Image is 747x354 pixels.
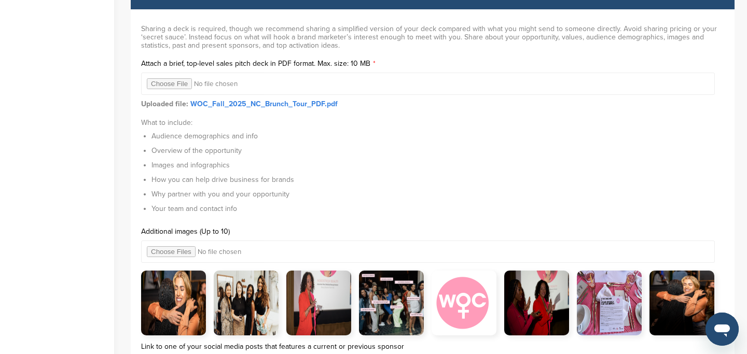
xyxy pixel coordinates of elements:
[577,271,642,335] img: Additional Attachment
[214,271,279,335] img: Additional Attachment
[151,174,724,185] li: How you can help drive business for brands
[141,271,206,335] img: Additional Attachment
[151,160,724,171] li: Images and infographics
[141,60,724,67] label: Attach a brief, top-level sales pitch deck in PDF format. Max. size: 10 MB
[141,100,188,108] strong: Uploaded file:
[649,271,714,335] img: Additional Attachment
[151,203,724,214] li: Your team and contact info
[141,20,724,55] div: Sharing a deck is required, though we recommend sharing a simplified version of your deck compare...
[151,189,724,200] li: Why partner with you and your opportunity
[706,313,739,346] iframe: Button to launch messaging window
[151,145,724,156] li: Overview of the opportunity
[190,100,338,108] a: WOC_Fall_2025_NC_Brunch_Tour_PDF.pdf
[141,114,724,223] div: What to include:
[151,131,724,141] li: Audience demographics and info
[141,228,724,235] label: Additional images (Up to 10)
[359,271,424,335] img: Additional Attachment
[432,271,496,335] img: Additional Attachment
[141,343,724,350] label: Link to one of your social media posts that features a current or previous sponsor
[504,271,569,335] img: Additional Attachment
[286,271,351,335] img: Additional Attachment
